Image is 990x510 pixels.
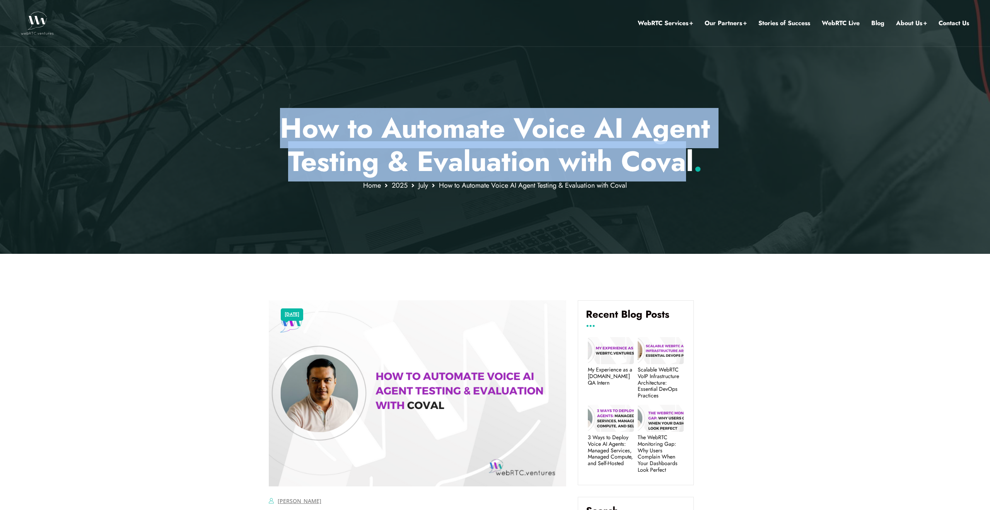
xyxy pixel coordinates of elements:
[586,308,686,326] h4: Recent Blog Posts
[269,300,567,486] img: How to Automate Voice AI Agent Testing & Evaluation with Coval
[693,141,702,181] span: .
[822,18,860,28] a: WebRTC Live
[705,18,747,28] a: Our Partners
[392,180,408,190] a: 2025
[363,180,381,190] a: Home
[638,434,684,473] a: The WebRTC Monitoring Gap: Why Users Complain When Your Dashboards Look Perfect
[285,310,299,320] a: [DATE]
[896,18,927,28] a: About Us
[269,111,722,178] p: How to Automate Voice AI Agent Testing & Evaluation with Coval
[638,366,684,399] a: Scalable WebRTC VoIP Infrastructure Architecture: Essential DevOps Practices
[939,18,969,28] a: Contact Us
[278,497,321,505] a: [PERSON_NAME]
[21,12,54,35] img: WebRTC.ventures
[439,180,627,190] span: How to Automate Voice AI Agent Testing & Evaluation with Coval
[418,180,428,190] a: July
[871,18,884,28] a: Blog
[588,366,634,386] a: My Experience as a [DOMAIN_NAME] QA Intern
[758,18,810,28] a: Stories of Success
[588,434,634,467] a: 3 Ways to Deploy Voice AI Agents: Managed Services, Managed Compute, and Self-Hosted
[638,18,693,28] a: WebRTC Services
